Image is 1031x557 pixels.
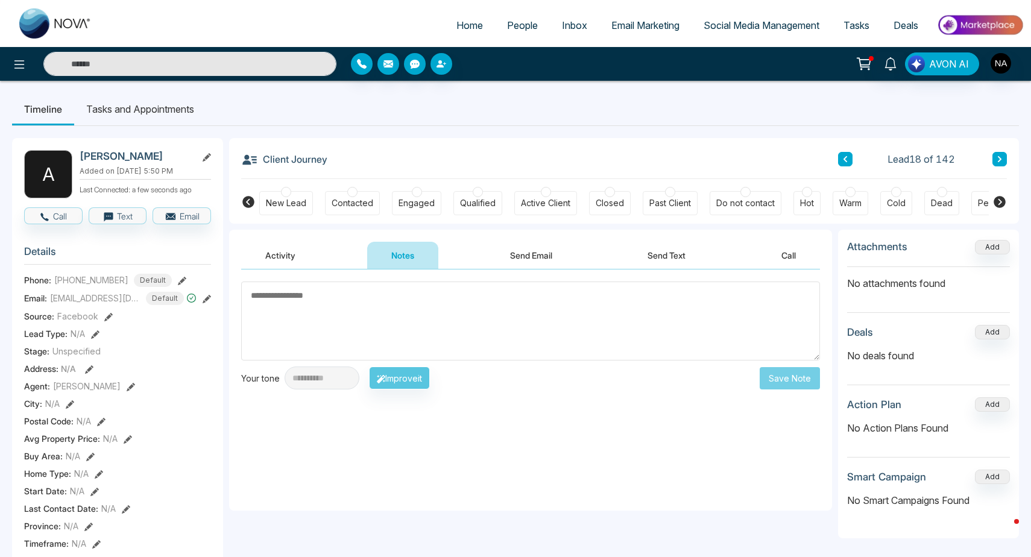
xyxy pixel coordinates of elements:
div: Closed [596,197,624,209]
span: Default [146,292,184,305]
span: Tasks [843,19,869,31]
span: Inbox [562,19,587,31]
span: N/A [72,537,86,550]
button: Send Email [486,242,576,269]
span: [PHONE_NUMBER] [54,274,128,286]
a: Deals [881,14,930,37]
button: Add [975,470,1010,484]
p: Added on [DATE] 5:50 PM [80,166,211,177]
span: Province : [24,520,61,532]
button: Send Text [623,242,710,269]
span: N/A [101,502,116,515]
span: [PERSON_NAME] [53,380,121,392]
a: Inbox [550,14,599,37]
span: AVON AI [929,57,969,71]
img: Market-place.gif [936,11,1024,39]
span: Unspecified [52,345,101,357]
button: Notes [367,242,438,269]
p: Last Connected: a few seconds ago [80,182,211,195]
div: Pending [978,197,1011,209]
span: Buy Area : [24,450,63,462]
img: User Avatar [991,53,1011,74]
span: N/A [103,432,118,445]
button: Add [975,240,1010,254]
button: Call [757,242,820,269]
div: Warm [839,197,862,209]
span: N/A [64,520,78,532]
span: Source: [24,310,54,323]
h3: Client Journey [241,150,327,168]
h3: Attachments [847,241,907,253]
button: Add [975,325,1010,339]
div: Hot [800,197,814,209]
button: Activity [241,242,320,269]
button: Add [975,397,1010,412]
h3: Details [24,245,211,264]
span: Address: [24,362,76,375]
span: Email: [24,292,47,304]
span: Add [975,241,1010,251]
span: Agent: [24,380,50,392]
button: Call [24,207,83,224]
span: People [507,19,538,31]
span: Email Marketing [611,19,679,31]
span: N/A [74,467,89,480]
span: Facebook [57,310,98,323]
button: Email [153,207,211,224]
button: Save Note [760,367,820,389]
span: N/A [45,397,60,410]
span: Lead 18 of 142 [888,152,955,166]
div: New Lead [266,197,306,209]
span: N/A [77,415,91,427]
p: No Action Plans Found [847,421,1010,435]
span: [EMAIL_ADDRESS][DOMAIN_NAME] [50,292,140,304]
div: Past Client [649,197,691,209]
div: Cold [887,197,906,209]
span: Lead Type: [24,327,68,340]
p: No attachments found [847,267,1010,291]
span: N/A [70,485,84,497]
p: No deals found [847,348,1010,363]
div: Dead [931,197,953,209]
div: Qualified [460,197,496,209]
div: Contacted [332,197,373,209]
img: Lead Flow [908,55,925,72]
button: Text [89,207,147,224]
li: Tasks and Appointments [74,93,206,125]
span: Timeframe : [24,537,69,550]
button: AVON AI [905,52,979,75]
a: Email Marketing [599,14,692,37]
span: N/A [66,450,80,462]
a: Home [444,14,495,37]
span: Phone: [24,274,51,286]
span: City : [24,397,42,410]
li: Timeline [12,93,74,125]
h3: Action Plan [847,398,901,411]
iframe: Intercom live chat [990,516,1019,545]
a: People [495,14,550,37]
span: Postal Code : [24,415,74,427]
span: Deals [894,19,918,31]
div: A [24,150,72,198]
div: Your tone [241,372,285,385]
span: Stage: [24,345,49,357]
a: Social Media Management [692,14,831,37]
a: Tasks [831,14,881,37]
span: N/A [71,327,85,340]
span: Social Media Management [704,19,819,31]
img: Nova CRM Logo [19,8,92,39]
h3: Smart Campaign [847,471,926,483]
div: Active Client [521,197,570,209]
span: N/A [61,363,76,374]
span: Home [456,19,483,31]
div: Do not contact [716,197,775,209]
div: Engaged [399,197,435,209]
span: Avg Property Price : [24,432,100,445]
span: Start Date : [24,485,67,497]
h3: Deals [847,326,873,338]
h2: [PERSON_NAME] [80,150,192,162]
span: Last Contact Date : [24,502,98,515]
span: Home Type : [24,467,71,480]
span: Default [134,274,172,287]
p: No Smart Campaigns Found [847,493,1010,508]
